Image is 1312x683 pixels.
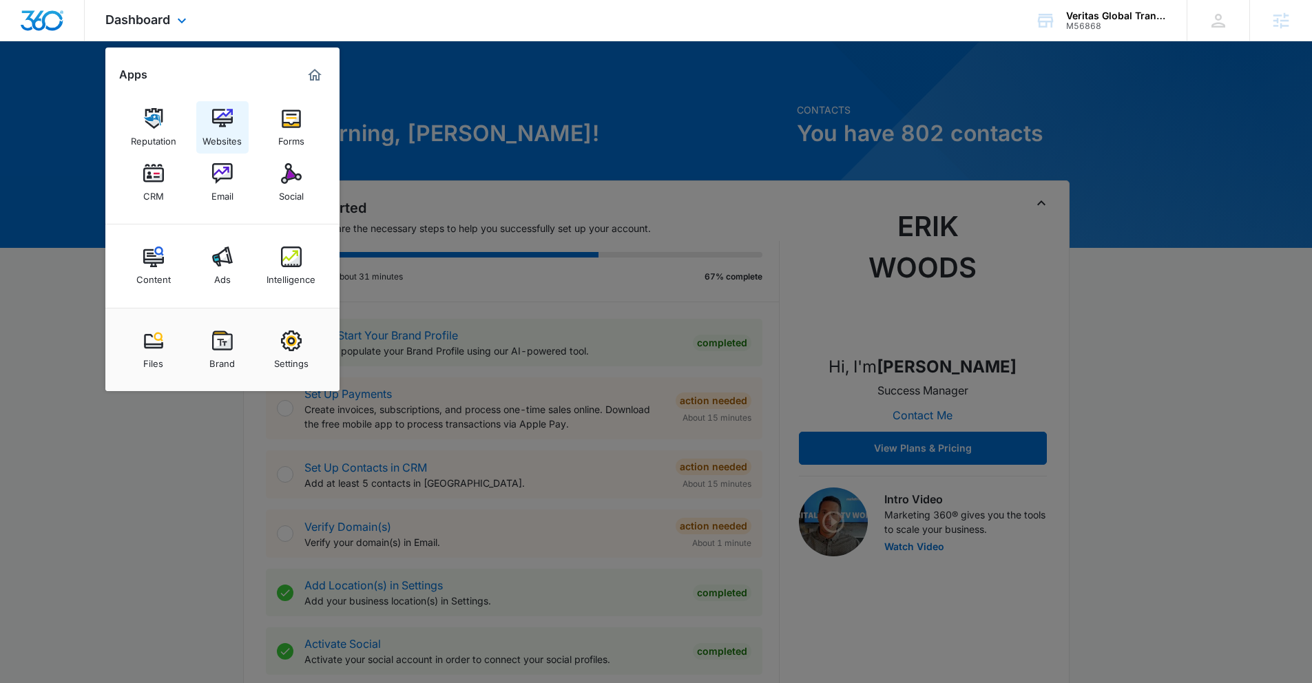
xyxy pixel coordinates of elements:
div: CRM [143,184,164,202]
a: Email [196,156,249,209]
div: account id [1066,21,1167,31]
a: Brand [196,324,249,376]
a: Settings [265,324,317,376]
div: Ads [214,267,231,285]
div: Settings [274,351,309,369]
div: account name [1066,10,1167,21]
div: Files [143,351,163,369]
a: Websites [196,101,249,154]
a: Social [265,156,317,209]
a: Intelligence [265,240,317,292]
a: CRM [127,156,180,209]
a: Files [127,324,180,376]
div: Brand [209,351,235,369]
a: Ads [196,240,249,292]
div: Forms [278,129,304,147]
div: Content [136,267,171,285]
div: Email [211,184,233,202]
a: Reputation [127,101,180,154]
a: Content [127,240,180,292]
span: Dashboard [105,12,170,27]
a: Marketing 360® Dashboard [304,64,326,86]
div: Websites [202,129,242,147]
div: Intelligence [267,267,315,285]
h2: Apps [119,68,147,81]
a: Forms [265,101,317,154]
div: Reputation [131,129,176,147]
div: Social [279,184,304,202]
